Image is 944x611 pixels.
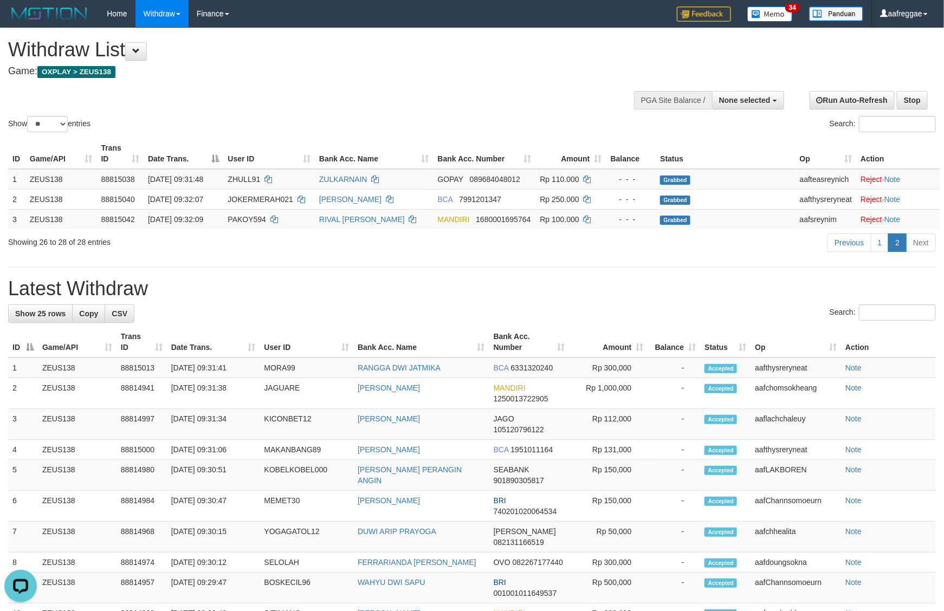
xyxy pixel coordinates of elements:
[38,409,117,440] td: ZEUS138
[796,209,857,229] td: aafsreynim
[570,357,648,378] td: Rp 300,000
[358,445,420,454] a: [PERSON_NAME]
[38,522,117,552] td: ZEUS138
[700,327,751,357] th: Status: activate to sort column ascending
[751,460,841,491] td: aafLAKBOREN
[260,357,353,378] td: MORA99
[358,496,420,505] a: [PERSON_NAME]
[648,552,701,573] td: -
[494,538,544,547] span: Copy 082131166519 to clipboard
[167,573,260,603] td: [DATE] 09:29:47
[856,209,940,229] td: ·
[648,491,701,522] td: -
[648,327,701,357] th: Balance: activate to sort column ascending
[167,460,260,491] td: [DATE] 09:30:51
[358,527,436,536] a: DUWI ARIP PRAYOGA
[830,116,936,132] label: Search:
[117,573,167,603] td: 88814957
[535,138,606,169] th: Amount: activate to sort column ascending
[751,409,841,440] td: aaflachchaleuy
[15,309,66,318] span: Show 25 rows
[845,527,862,536] a: Note
[610,174,651,185] div: - - -
[38,357,117,378] td: ZEUS138
[117,357,167,378] td: 88815013
[167,440,260,460] td: [DATE] 09:31:06
[751,491,841,522] td: aafChannsomoeurn
[570,409,648,440] td: Rp 112,000
[494,445,509,454] span: BCA
[648,409,701,440] td: -
[747,6,793,22] img: Button%20Memo.svg
[570,460,648,491] td: Rp 150,000
[494,383,526,392] span: MANDIRI
[112,309,127,318] span: CSV
[704,497,737,506] span: Accepted
[570,573,648,603] td: Rp 500,000
[634,91,712,109] div: PGA Site Balance /
[8,209,25,229] td: 3
[38,460,117,491] td: ZEUS138
[148,215,203,224] span: [DATE] 09:32:09
[260,491,353,522] td: MEMET30
[704,578,737,588] span: Accepted
[704,384,737,393] span: Accepted
[434,138,536,169] th: Bank Acc. Number: activate to sort column ascending
[117,460,167,491] td: 88814980
[660,175,690,185] span: Grabbed
[861,215,882,224] a: Reject
[704,364,737,373] span: Accepted
[704,446,737,455] span: Accepted
[796,169,857,190] td: aafteasreynich
[648,573,701,603] td: -
[751,357,841,378] td: aafthysreryneat
[8,409,38,440] td: 3
[648,522,701,552] td: -
[8,552,38,573] td: 8
[117,378,167,409] td: 88814941
[540,195,579,204] span: Rp 250.000
[751,573,841,603] td: aafChannsomoeurn
[648,460,701,491] td: -
[470,175,520,184] span: Copy 089684048012 to clipboard
[785,3,800,12] span: 34
[511,363,553,372] span: Copy 6331320240 to clipboard
[845,496,862,505] a: Note
[319,175,367,184] a: ZULKARNAIN
[712,91,784,109] button: None selected
[719,96,771,105] span: None selected
[105,304,134,323] a: CSV
[861,195,882,204] a: Reject
[8,169,25,190] td: 1
[79,309,98,318] span: Copy
[906,233,936,252] a: Next
[884,195,901,204] a: Note
[751,327,841,357] th: Op: activate to sort column ascending
[459,195,501,204] span: Copy 7991201347 to clipboard
[8,138,25,169] th: ID
[8,304,73,323] a: Show 25 rows
[796,138,857,169] th: Op: activate to sort column ascending
[897,91,928,109] a: Stop
[25,138,97,169] th: Game/API: activate to sort column ascending
[319,215,405,224] a: RIVAL [PERSON_NAME]
[260,573,353,603] td: BOSKECIL96
[610,194,651,205] div: - - -
[494,558,510,567] span: OVO
[489,327,570,357] th: Bank Acc. Number: activate to sort column ascending
[101,215,134,224] span: 88815042
[38,552,117,573] td: ZEUS138
[167,357,260,378] td: [DATE] 09:31:41
[38,491,117,522] td: ZEUS138
[494,589,557,597] span: Copy 001001011649537 to clipboard
[513,558,563,567] span: Copy 082267177440 to clipboard
[167,491,260,522] td: [DATE] 09:30:47
[8,491,38,522] td: 6
[540,175,579,184] span: Rp 110.000
[648,440,701,460] td: -
[228,195,293,204] span: JOKERMERAH021
[148,195,203,204] span: [DATE] 09:32:07
[144,138,223,169] th: Date Trans.: activate to sort column descending
[358,558,476,567] a: FERRARIANDA [PERSON_NAME]
[884,175,901,184] a: Note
